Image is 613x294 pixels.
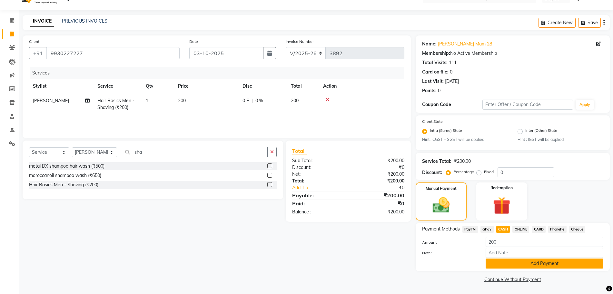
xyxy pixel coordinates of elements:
div: ₹0 [348,200,409,207]
div: Net: [287,171,348,178]
label: Client [29,39,39,44]
div: No Active Membership [422,50,603,57]
div: Name: [422,41,437,47]
div: Sub Total: [287,157,348,164]
small: Hint : IGST will be applied [518,137,603,142]
span: 200 [178,98,186,103]
span: Payment Methods [422,226,460,232]
label: Intra (Same) State [430,128,462,135]
a: Continue Without Payment [417,276,608,283]
div: Points: [422,87,437,94]
div: ₹200.00 [348,191,409,199]
button: Apply [576,100,594,110]
label: Percentage [453,169,474,175]
label: Invoice Number [286,39,314,44]
th: Qty [142,79,174,93]
input: Enter Offer / Coupon Code [482,100,573,110]
a: Add Tip [287,184,359,191]
div: ₹0 [358,184,409,191]
div: Paid: [287,200,348,207]
th: Stylist [29,79,94,93]
a: [PERSON_NAME] Mam 28 [438,41,492,47]
span: 200 [291,98,299,103]
label: Note: [417,250,481,256]
label: Redemption [490,185,513,191]
div: Discount: [422,169,442,176]
span: PayTM [462,226,478,233]
span: GPay [480,226,494,233]
input: Amount [486,237,603,247]
div: Discount: [287,164,348,171]
div: ₹200.00 [348,178,409,184]
div: ₹200.00 [348,157,409,164]
div: moroccanoil shampoo wash (₹650) [29,172,101,179]
button: +91 [29,47,47,59]
div: Coupon Code [422,101,482,108]
span: Cheque [569,226,586,233]
label: Amount: [417,240,481,245]
span: [PERSON_NAME] [33,98,69,103]
a: PREVIOUS INVOICES [62,18,107,24]
span: 0 F [242,97,249,104]
th: Action [319,79,404,93]
label: Client State [422,119,443,124]
div: 0 [450,69,452,75]
button: Add Payment [486,259,603,269]
a: INVOICE [30,15,54,27]
button: Save [578,18,601,28]
label: Fixed [484,169,494,175]
div: Card on file: [422,69,449,75]
div: ₹0 [348,164,409,171]
div: Balance : [287,209,348,215]
th: Price [174,79,239,93]
div: 111 [449,59,457,66]
div: [DATE] [445,78,459,85]
img: _gift.svg [488,195,516,217]
span: | [252,97,253,104]
label: Date [189,39,198,44]
button: Create New [539,18,576,28]
span: Total [292,148,307,154]
th: Total [287,79,319,93]
th: Disc [239,79,287,93]
span: PhonePe [548,226,567,233]
div: ₹200.00 [348,209,409,215]
div: Last Visit: [422,78,444,85]
div: Service Total: [422,158,451,165]
input: Search by Name/Mobile/Email/Code [46,47,180,59]
div: Hair Basics Men - Shaving (₹200) [29,181,98,188]
small: Hint : CGST + SGST will be applied [422,137,508,142]
span: CARD [532,226,546,233]
span: 0 % [255,97,263,104]
div: ₹200.00 [348,171,409,178]
div: Total Visits: [422,59,448,66]
span: CASH [496,226,510,233]
label: Inter (Other) State [525,128,557,135]
div: Membership: [422,50,450,57]
div: Services [30,67,409,79]
span: 1 [146,98,148,103]
span: ONLINE [512,226,529,233]
span: Hair Basics Men - Shaving (₹200) [97,98,134,110]
input: Search or Scan [122,147,267,157]
th: Service [94,79,142,93]
label: Manual Payment [426,186,457,191]
div: ₹200.00 [454,158,471,165]
div: 0 [438,87,440,94]
img: _cash.svg [427,195,455,215]
div: Payable: [287,191,348,199]
input: Add Note [486,248,603,258]
div: Total: [287,178,348,184]
div: metal DX shampoo hair wash (₹500) [29,163,104,170]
